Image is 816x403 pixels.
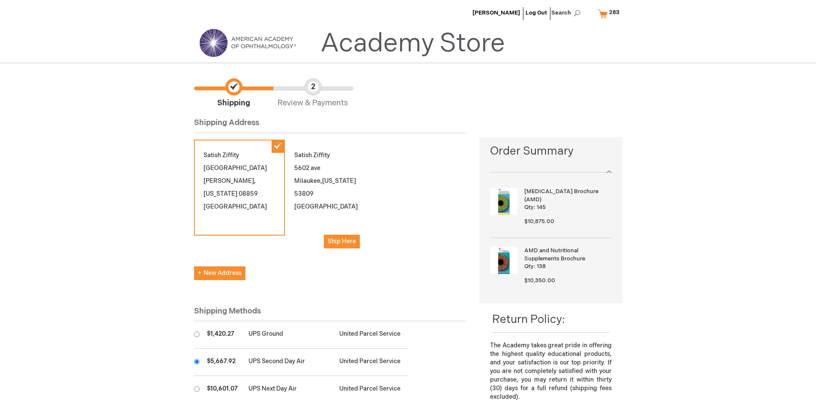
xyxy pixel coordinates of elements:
[320,177,322,185] span: ,
[524,263,534,270] span: Qty
[335,321,408,349] td: United Parcel Service
[194,117,467,133] div: Shipping Address
[194,140,285,236] div: Satish Ziffity [GEOGRAPHIC_DATA] [PERSON_NAME] 08859 [GEOGRAPHIC_DATA]
[524,218,554,225] span: $10,875.00
[472,9,520,16] a: [PERSON_NAME]
[285,140,376,258] div: Satish Ziffity 5602 ave Milaukee 53809 [GEOGRAPHIC_DATA]
[524,204,534,211] span: Qty
[194,306,467,322] div: Shipping Methods
[609,9,619,16] span: 283
[324,235,360,248] button: Ship Here
[524,277,555,284] span: $10,350.00
[194,266,245,280] button: New Address
[207,330,234,337] span: $1,420.27
[322,177,356,185] span: [US_STATE]
[490,143,611,164] span: Order Summary
[490,341,611,401] p: The Academy takes great pride in offering the highest quality educational products, and your sati...
[273,78,353,109] span: Review & Payments
[328,238,356,245] span: Ship Here
[492,313,565,326] span: Return Policy:
[244,349,335,376] td: UPS Second Day Air
[335,349,408,376] td: United Parcel Service
[596,6,625,21] a: 283
[254,177,256,185] span: ,
[490,188,517,215] img: Age-Related Macular Degeneration Brochure (AMD)
[524,247,609,263] strong: AMD and Nutritional Supplements Brochure
[244,321,335,349] td: UPS Ground
[320,28,505,59] a: Academy Store
[490,247,517,274] img: AMD and Nutritional Supplements Brochure
[537,263,546,270] span: 138
[551,4,584,21] span: Search
[194,78,273,109] span: Shipping
[198,269,242,277] span: New Address
[207,358,236,365] span: $5,667.92
[203,190,237,197] span: [US_STATE]
[537,204,546,211] span: 145
[524,188,609,203] strong: [MEDICAL_DATA] Brochure (AMD)
[526,9,547,16] a: Log Out
[207,385,238,392] span: $10,601.07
